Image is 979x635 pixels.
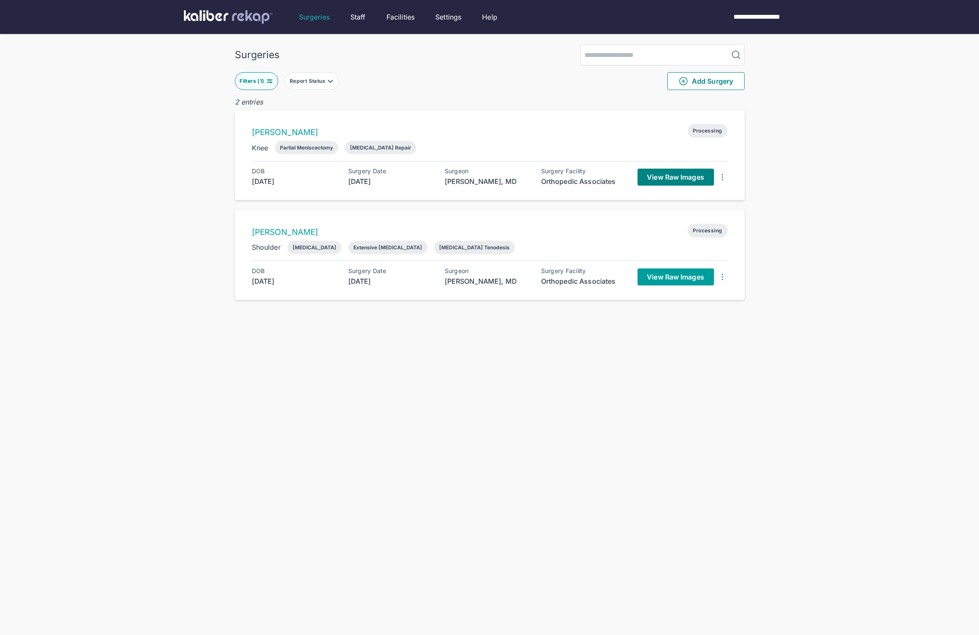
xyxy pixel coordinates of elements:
div: Surgeon [445,168,530,175]
img: DotsThreeVertical.31cb0eda.svg [717,172,728,182]
div: [DATE] [348,276,433,286]
div: Report Status [290,78,327,85]
img: DotsThreeVertical.31cb0eda.svg [717,272,728,282]
div: Surgery Date [348,168,433,175]
button: Filters (1) [235,72,278,90]
div: [DATE] [252,176,337,186]
div: Extensive [MEDICAL_DATA] [353,244,422,251]
img: MagnifyingGlass.1dc66aab.svg [731,50,741,60]
a: Surgeries [299,12,330,22]
span: View Raw Images [647,273,704,281]
span: Add Surgery [678,76,733,86]
div: Orthopedic Associates [541,276,626,286]
div: [DATE] [348,176,433,186]
span: Processing [688,124,728,138]
img: kaliber labs logo [184,10,273,24]
div: Orthopedic Associates [541,176,626,186]
div: Knee [252,143,268,153]
div: Filters ( 1 ) [240,78,266,85]
a: Help [482,12,497,22]
img: PlusCircleGreen.5fd88d77.svg [678,76,688,86]
div: [MEDICAL_DATA] Tenodesis [439,244,510,251]
div: [MEDICAL_DATA] Repair [350,144,411,151]
div: Surgery Facility [541,168,626,175]
a: Facilities [387,12,415,22]
div: Surgery Facility [541,268,626,274]
div: Surgery Date [348,268,433,274]
a: [PERSON_NAME] [252,227,319,237]
div: [DATE] [252,276,337,286]
button: Report Status [285,72,339,90]
div: DOB [252,268,337,274]
img: filter-caret-down-grey.b3560631.svg [327,78,334,85]
div: [PERSON_NAME], MD [445,276,530,286]
span: View Raw Images [647,173,704,181]
div: Shoulder [252,242,281,252]
div: DOB [252,168,337,175]
a: Staff [350,12,366,22]
button: View Raw Images [638,268,714,285]
div: 2 entries [235,97,745,107]
div: [MEDICAL_DATA] [293,244,336,251]
div: Surgeries [235,49,279,61]
a: Settings [435,12,461,22]
img: faders-horizontal-teal.edb3eaa8.svg [266,78,273,85]
div: Partial Meniscectomy [280,144,333,151]
div: Surgeon [445,268,530,274]
button: Add Surgery [667,72,745,90]
span: Processing [688,224,728,237]
button: View Raw Images [638,169,714,186]
div: [PERSON_NAME], MD [445,176,530,186]
a: [PERSON_NAME] [252,127,319,137]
